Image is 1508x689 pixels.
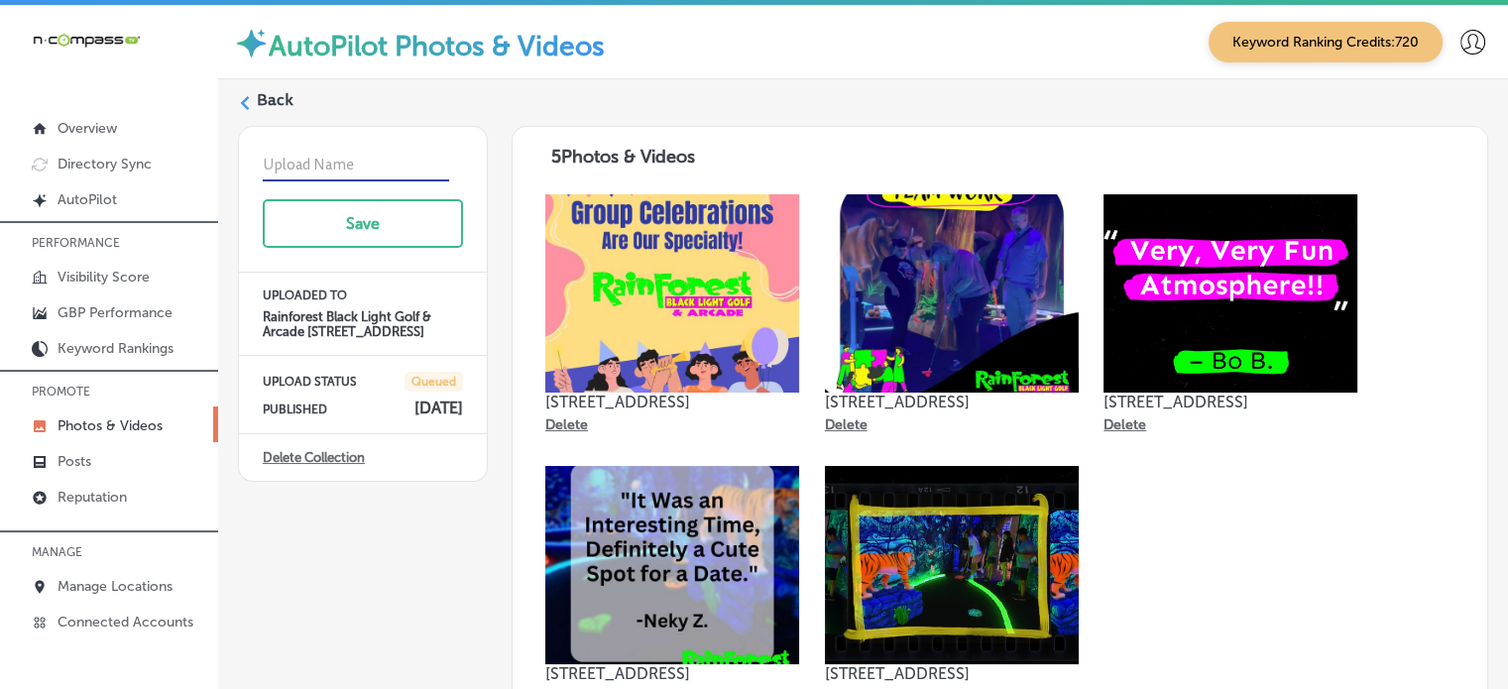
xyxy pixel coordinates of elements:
[551,146,695,168] span: 5 Photos & Videos
[545,416,588,433] p: Delete
[58,453,91,470] p: Posts
[263,288,463,302] p: UPLOADED TO
[58,156,152,172] p: Directory Sync
[257,89,293,111] label: Back
[263,375,357,389] p: UPLOAD STATUS
[58,417,163,434] p: Photos & Videos
[58,578,173,595] p: Manage Locations
[545,393,799,411] p: [STREET_ADDRESS]
[263,402,327,416] p: PUBLISHED
[58,120,117,137] p: Overview
[269,30,605,62] label: AutoPilot Photos & Videos
[545,466,799,664] img: Collection thumbnail
[1103,393,1357,411] p: [STREET_ADDRESS]
[825,393,1079,411] p: [STREET_ADDRESS]
[263,450,365,465] a: Delete Collection
[825,194,1079,393] img: Collection thumbnail
[234,26,269,60] img: autopilot-icon
[1209,22,1443,62] span: Keyword Ranking Credits: 720
[405,372,463,392] span: Queued
[58,340,174,357] p: Keyword Rankings
[545,664,799,683] p: [STREET_ADDRESS]
[414,399,463,417] h4: [DATE]
[58,489,127,506] p: Reputation
[263,199,463,248] button: Save
[58,191,117,208] p: AutoPilot
[825,664,1079,683] p: [STREET_ADDRESS]
[1103,416,1146,433] p: Delete
[58,269,150,286] p: Visibility Score
[263,309,463,339] h4: Rainforest Black Light Golf & Arcade [STREET_ADDRESS]
[1103,194,1357,393] img: Collection thumbnail
[58,614,193,631] p: Connected Accounts
[263,151,449,181] input: Upload Name
[32,31,141,50] img: 660ab0bf-5cc7-4cb8-ba1c-48b5ae0f18e60NCTV_CLogo_TV_Black_-500x88.png
[545,194,799,393] img: Collection thumbnail
[825,466,1079,664] img: Collection thumbnail
[825,416,868,433] p: Delete
[58,304,173,321] p: GBP Performance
